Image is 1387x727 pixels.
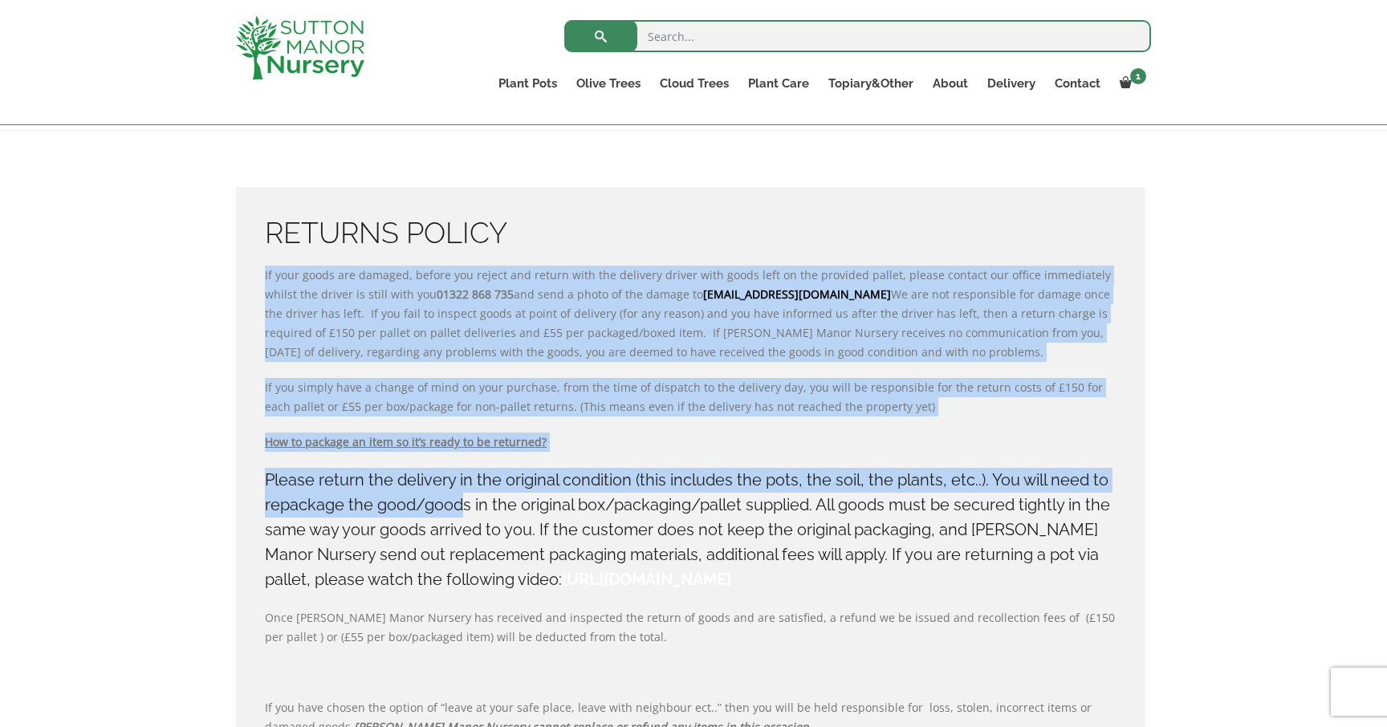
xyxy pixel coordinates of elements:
a: Topiary&Other [819,72,923,95]
h2: RETURNS POLICY [265,216,1116,250]
a: [URL][DOMAIN_NAME] [562,570,731,589]
a: 1 [1110,72,1151,95]
a: Contact [1045,72,1110,95]
a: Cloud Trees [650,72,738,95]
strong: 01322 868 735 [437,286,514,302]
a: Plant Pots [489,72,567,95]
input: Search... [564,20,1151,52]
a: Plant Care [738,72,819,95]
a: Olive Trees [567,72,650,95]
h4: Please return the delivery in the original condition (this includes the pots, the soil, the plant... [265,468,1116,592]
a: About [923,72,978,95]
span: 1 [1130,68,1146,84]
p: Once [PERSON_NAME] Manor Nursery has received and inspected the return of goods and are satisfied... [265,608,1116,647]
p: If your goods are damaged, before you reject and return with the delivery driver with goods left ... [265,266,1116,362]
img: logo [236,16,364,79]
strong: [EMAIL_ADDRESS][DOMAIN_NAME] [703,286,891,302]
a: Delivery [978,72,1045,95]
p: If you simply have a change of mind on your purchase, from the time of dispatch to the delivery d... [265,378,1116,416]
u: How to package an item so it’s ready to be returned? [265,434,547,449]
